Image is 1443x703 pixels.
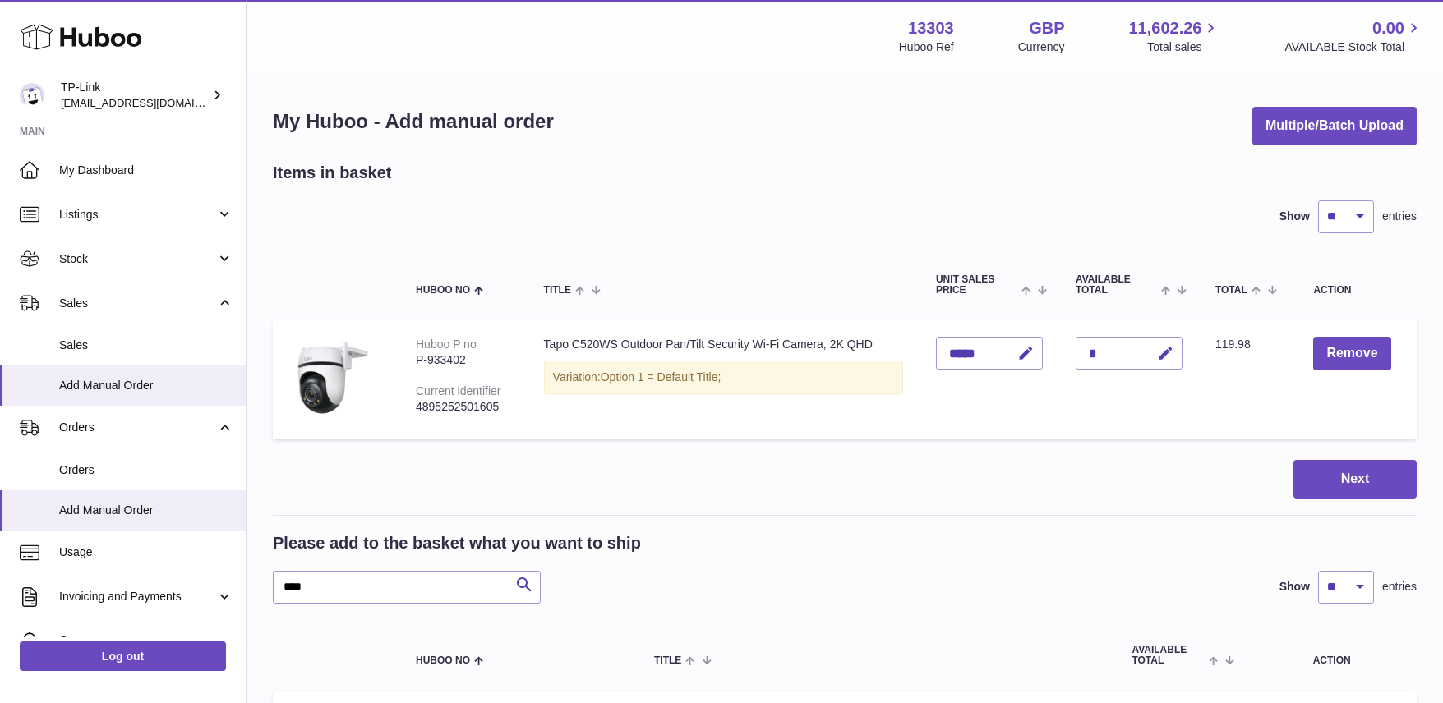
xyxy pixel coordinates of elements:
[416,352,511,368] div: P-933402
[59,420,216,435] span: Orders
[1284,17,1423,55] a: 0.00 AVAILABLE Stock Total
[59,503,233,518] span: Add Manual Order
[59,544,233,560] span: Usage
[1382,209,1417,224] span: entries
[273,532,641,554] h2: Please add to the basket what you want to ship
[59,163,233,178] span: My Dashboard
[1313,337,1390,370] button: Remove
[20,83,44,108] img: gaby.chen@tp-link.com
[59,378,233,393] span: Add Manual Order
[59,296,216,311] span: Sales
[1279,579,1310,595] label: Show
[416,338,477,351] div: Huboo P no
[59,633,233,649] span: Cases
[1372,17,1404,39] span: 0.00
[936,274,1017,296] span: Unit Sales Price
[59,338,233,353] span: Sales
[59,589,216,604] span: Invoicing and Payments
[20,641,226,671] a: Log out
[1076,274,1157,296] span: AVAILABLE Total
[273,108,554,135] h1: My Huboo - Add manual order
[528,320,920,439] td: Tapo C520WS Outdoor Pan/Tilt Security Wi-Fi Camera, 2K QHD
[1279,209,1310,224] label: Show
[273,162,392,184] h2: Items in basket
[601,370,721,384] span: Option 1 = Default Title;
[59,207,216,223] span: Listings
[1284,39,1423,55] span: AVAILABLE Stock Total
[416,399,511,415] div: 4895252501605
[1252,107,1417,145] button: Multiple/Batch Upload
[61,96,242,109] span: [EMAIL_ADDRESS][DOMAIN_NAME]
[908,17,954,39] strong: 13303
[59,462,233,478] span: Orders
[654,655,681,666] span: Title
[1128,17,1201,39] span: 11,602.26
[1018,39,1065,55] div: Currency
[1147,39,1220,55] span: Total sales
[1029,17,1064,39] strong: GBP
[1247,628,1417,682] th: Action
[899,39,954,55] div: Huboo Ref
[416,655,470,666] span: Huboo no
[416,285,470,296] span: Huboo no
[1293,460,1417,499] button: Next
[59,251,216,267] span: Stock
[1313,285,1400,296] div: Action
[1215,285,1247,296] span: Total
[1215,338,1251,351] span: 119.98
[1128,17,1220,55] a: 11,602.26 Total sales
[416,384,501,397] div: Current identifier
[1382,579,1417,595] span: entries
[544,361,903,394] div: Variation:
[289,337,371,419] img: Tapo C520WS Outdoor Pan/Tilt Security Wi-Fi Camera, 2K QHD
[1132,645,1205,666] span: AVAILABLE Total
[544,285,571,296] span: Title
[61,80,209,111] div: TP-Link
